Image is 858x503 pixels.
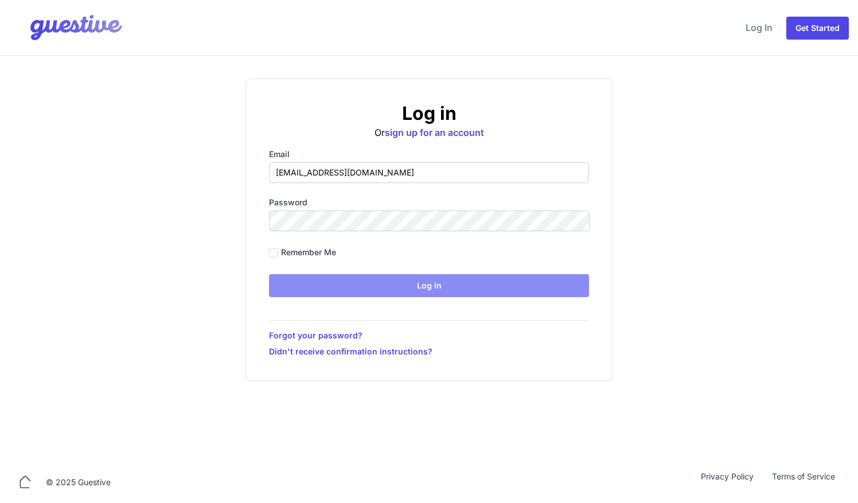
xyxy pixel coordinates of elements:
a: Log In [741,14,777,41]
input: you@example.com [269,162,589,183]
label: Remember me [281,247,336,258]
input: Log in [269,274,589,297]
a: Didn't receive confirmation instructions? [269,346,589,357]
label: Email [269,149,589,160]
label: Password [269,197,589,208]
a: Forgot your password? [269,330,589,341]
img: Your Company [9,5,125,50]
h2: Log in [269,102,589,125]
a: Get Started [786,17,849,40]
a: sign up for an account [385,127,484,138]
a: Terms of Service [763,471,844,494]
div: Or [269,102,589,139]
a: Privacy Policy [692,471,763,494]
div: © 2025 Guestive [46,477,111,488]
